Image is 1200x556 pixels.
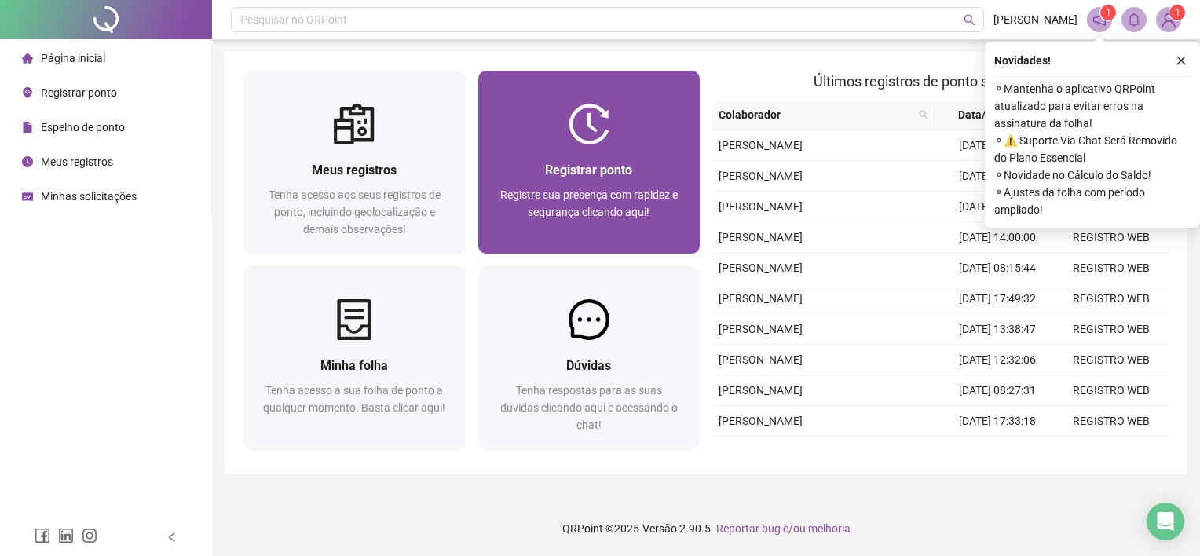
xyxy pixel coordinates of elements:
[941,406,1055,437] td: [DATE] 17:33:18
[941,314,1055,345] td: [DATE] 13:38:47
[941,192,1055,222] td: [DATE] 14:56:44
[22,156,33,167] span: clock-circle
[1055,253,1169,283] td: REGISTRO WEB
[22,191,33,202] span: schedule
[719,200,803,213] span: [PERSON_NAME]
[478,266,701,449] a: DúvidasTenha respostas para as suas dúvidas clicando aqui e acessando o chat!
[41,52,105,64] span: Página inicial
[320,358,388,373] span: Minha folha
[941,106,1026,123] span: Data/Hora
[1127,13,1141,27] span: bell
[1055,283,1169,314] td: REGISTRO WEB
[58,528,74,543] span: linkedin
[22,122,33,133] span: file
[719,292,803,305] span: [PERSON_NAME]
[1106,7,1111,18] span: 1
[1147,503,1184,540] div: Open Intercom Messenger
[941,437,1055,467] td: [DATE] 14:54:48
[1157,8,1180,31] img: 89612
[719,323,803,335] span: [PERSON_NAME]
[1055,375,1169,406] td: REGISTRO WEB
[263,384,445,414] span: Tenha acesso a sua folha de ponto a qualquer momento. Basta clicar aqui!
[312,163,397,177] span: Meus registros
[41,121,125,134] span: Espelho de ponto
[212,501,1200,556] footer: QRPoint © 2025 - 2.90.5 -
[994,132,1191,166] span: ⚬ ⚠️ Suporte Via Chat Será Removido do Plano Essencial
[719,384,803,397] span: [PERSON_NAME]
[814,73,1067,90] span: Últimos registros de ponto sincronizados
[719,415,803,427] span: [PERSON_NAME]
[941,161,1055,192] td: [DATE] 18:05:26
[994,52,1051,69] span: Novidades !
[993,11,1077,28] span: [PERSON_NAME]
[941,375,1055,406] td: [DATE] 08:27:31
[243,266,466,449] a: Minha folhaTenha acesso a sua folha de ponto a qualquer momento. Basta clicar aqui!
[719,231,803,243] span: [PERSON_NAME]
[941,345,1055,375] td: [DATE] 12:32:06
[716,522,851,535] span: Reportar bug e/ou melhoria
[994,184,1191,218] span: ⚬ Ajustes da folha com período ampliado!
[1055,345,1169,375] td: REGISTRO WEB
[243,71,466,254] a: Meus registrosTenha acesso aos seus registros de ponto, incluindo geolocalização e demais observa...
[1055,406,1169,437] td: REGISTRO WEB
[1092,13,1107,27] span: notification
[916,103,931,126] span: search
[719,170,803,182] span: [PERSON_NAME]
[719,353,803,366] span: [PERSON_NAME]
[35,528,50,543] span: facebook
[941,253,1055,283] td: [DATE] 08:15:44
[166,532,177,543] span: left
[935,100,1045,130] th: Data/Hora
[500,384,678,431] span: Tenha respostas para as suas dúvidas clicando aqui e acessando o chat!
[941,130,1055,161] td: [DATE] 08:35:37
[1055,222,1169,253] td: REGISTRO WEB
[919,110,928,119] span: search
[1055,314,1169,345] td: REGISTRO WEB
[41,86,117,99] span: Registrar ponto
[994,80,1191,132] span: ⚬ Mantenha o aplicativo QRPoint atualizado para evitar erros na assinatura da folha!
[941,222,1055,253] td: [DATE] 14:00:00
[269,188,441,236] span: Tenha acesso aos seus registros de ponto, incluindo geolocalização e demais observações!
[545,163,632,177] span: Registrar ponto
[994,166,1191,184] span: ⚬ Novidade no Cálculo do Saldo!
[500,188,678,218] span: Registre sua presença com rapidez e segurança clicando aqui!
[719,262,803,274] span: [PERSON_NAME]
[719,106,913,123] span: Colaborador
[941,283,1055,314] td: [DATE] 17:49:32
[1055,437,1169,467] td: REGISTRO WEB
[478,71,701,254] a: Registrar pontoRegistre sua presença com rapidez e segurança clicando aqui!
[41,155,113,168] span: Meus registros
[22,53,33,64] span: home
[964,14,975,26] span: search
[41,190,137,203] span: Minhas solicitações
[82,528,97,543] span: instagram
[719,139,803,152] span: [PERSON_NAME]
[566,358,611,373] span: Dúvidas
[22,87,33,98] span: environment
[1175,7,1180,18] span: 1
[1100,5,1116,20] sup: 1
[642,522,677,535] span: Versão
[1169,5,1185,20] sup: Atualize o seu contato no menu Meus Dados
[1176,55,1187,66] span: close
